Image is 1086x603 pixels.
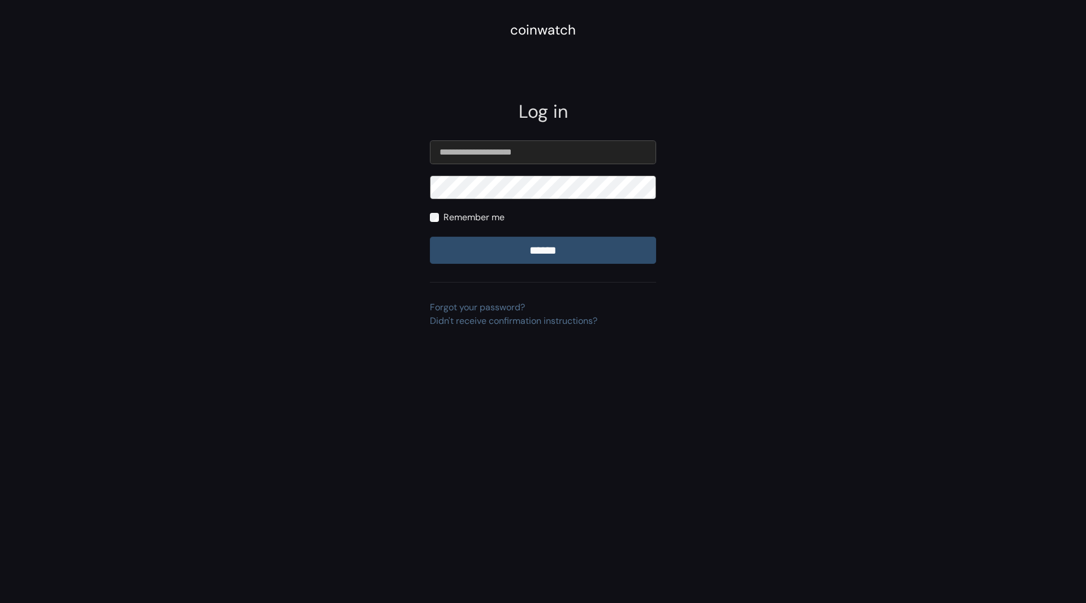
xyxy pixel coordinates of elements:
h2: Log in [430,101,656,122]
a: Forgot your password? [430,301,525,313]
div: coinwatch [510,20,576,40]
label: Remember me [443,211,505,224]
a: Didn't receive confirmation instructions? [430,315,597,327]
a: coinwatch [510,25,576,37]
